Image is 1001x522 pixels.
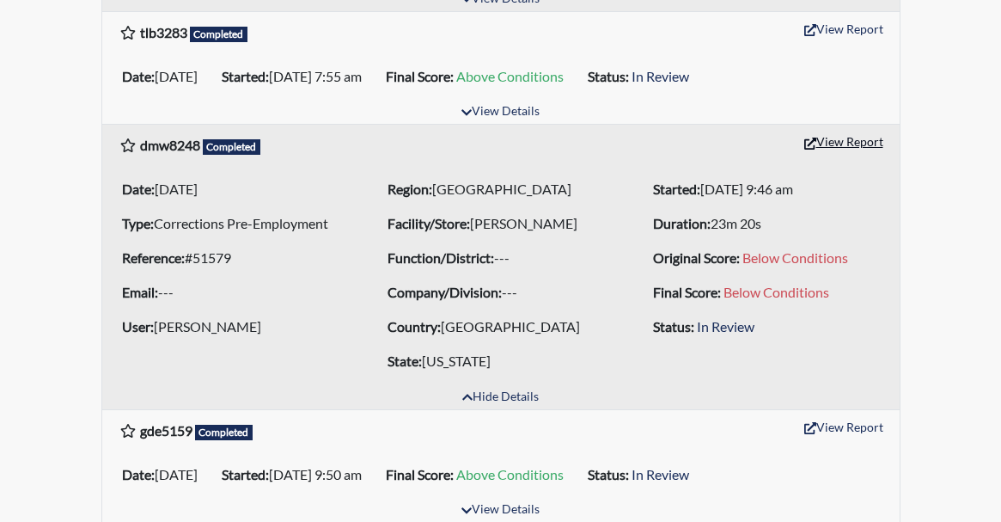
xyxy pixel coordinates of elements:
[140,137,200,153] b: dmw8248
[456,466,564,482] span: Above Conditions
[115,244,355,272] li: #51579
[122,249,185,266] b: Reference:
[632,466,689,482] span: In Review
[797,128,891,155] button: View Report
[122,181,155,197] b: Date:
[140,422,192,439] b: gde5159
[115,175,355,203] li: [DATE]
[797,15,891,42] button: View Report
[454,101,547,124] button: View Details
[203,139,261,155] span: Completed
[388,249,494,266] b: Function/District:
[653,249,740,266] b: Original Score:
[653,181,700,197] b: Started:
[588,466,629,482] b: Status:
[215,461,379,488] li: [DATE] 9:50 am
[122,318,154,335] b: User:
[122,68,155,84] b: Date:
[388,353,422,369] b: State:
[381,175,620,203] li: [GEOGRAPHIC_DATA]
[115,461,215,488] li: [DATE]
[122,466,155,482] b: Date:
[653,215,711,231] b: Duration:
[115,279,355,306] li: ---
[653,284,721,300] b: Final Score:
[222,68,269,84] b: Started:
[381,313,620,341] li: [GEOGRAPHIC_DATA]
[797,414,891,440] button: View Report
[115,313,355,341] li: [PERSON_NAME]
[115,63,215,90] li: [DATE]
[456,68,564,84] span: Above Conditions
[195,425,253,440] span: Completed
[723,284,829,300] span: Below Conditions
[386,466,454,482] b: Final Score:
[381,347,620,375] li: [US_STATE]
[742,249,848,266] span: Below Conditions
[215,63,379,90] li: [DATE] 7:55 am
[381,210,620,237] li: [PERSON_NAME]
[222,466,269,482] b: Started:
[388,318,441,335] b: Country:
[653,318,694,335] b: Status:
[386,68,454,84] b: Final Score:
[388,284,502,300] b: Company/Division:
[122,284,158,300] b: Email:
[588,68,629,84] b: Status:
[388,181,432,197] b: Region:
[646,175,886,203] li: [DATE] 9:46 am
[388,215,470,231] b: Facility/Store:
[115,210,355,237] li: Corrections Pre-Employment
[190,27,248,42] span: Completed
[632,68,689,84] span: In Review
[455,386,546,409] button: Hide Details
[454,499,547,522] button: View Details
[381,244,620,272] li: ---
[697,318,754,335] span: In Review
[646,210,886,237] li: 23m 20s
[381,279,620,306] li: ---
[140,24,187,40] b: tlb3283
[122,215,154,231] b: Type:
